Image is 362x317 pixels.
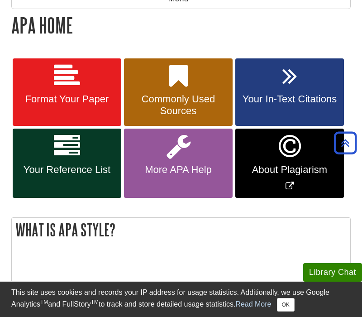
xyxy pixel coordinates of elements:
[19,93,114,105] span: Format Your Paper
[124,129,233,198] a: More APA Help
[277,298,295,312] button: Close
[131,164,226,176] span: More APA Help
[235,300,271,308] a: Read More
[124,58,233,126] a: Commonly Used Sources
[331,137,360,149] a: Back to Top
[13,58,121,126] a: Format Your Paper
[235,58,344,126] a: Your In-Text Citations
[242,164,337,176] span: About Plagiarism
[12,218,350,242] h2: What is APA Style?
[40,299,48,305] sup: TM
[91,299,99,305] sup: TM
[303,263,362,282] button: Library Chat
[11,287,351,312] div: This site uses cookies and records your IP address for usage statistics. Additionally, we use Goo...
[242,93,337,105] span: Your In-Text Citations
[11,14,351,37] h1: APA Home
[13,129,121,198] a: Your Reference List
[19,164,114,176] span: Your Reference List
[131,93,226,117] span: Commonly Used Sources
[235,129,344,198] a: Link opens in new window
